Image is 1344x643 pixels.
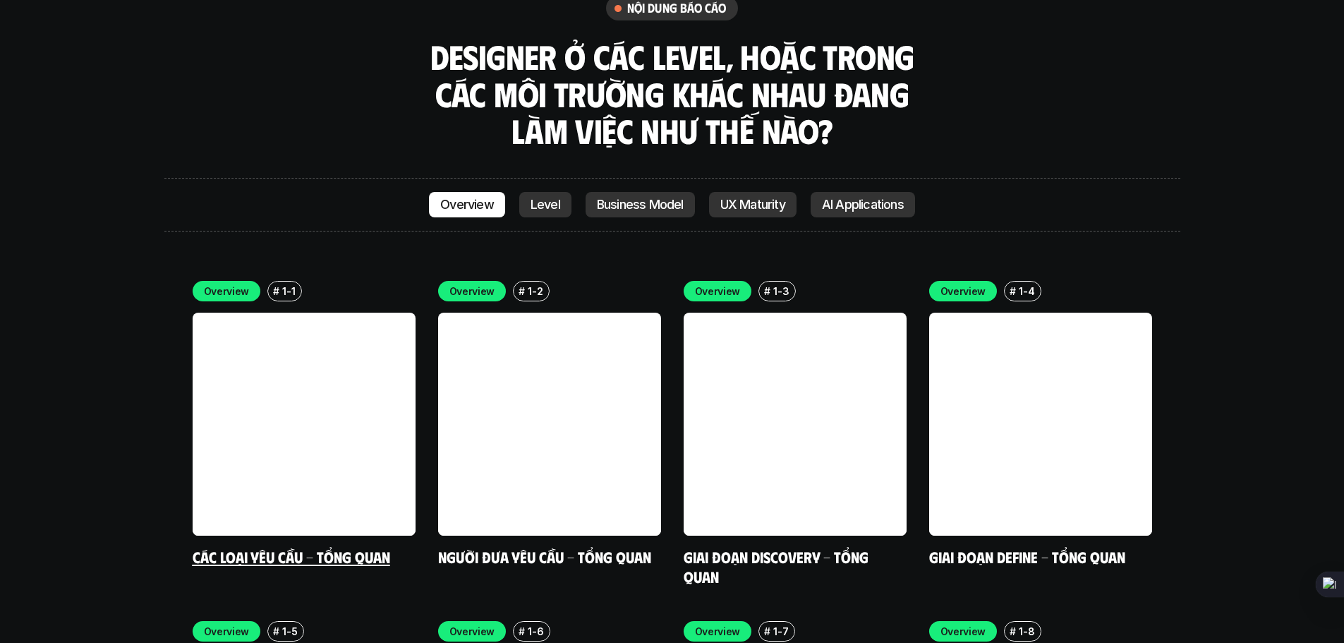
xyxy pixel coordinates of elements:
[822,198,904,212] p: AI Applications
[764,626,770,637] h6: #
[519,286,525,296] h6: #
[519,192,571,217] a: Level
[764,286,770,296] h6: #
[940,624,986,639] p: Overview
[273,286,279,296] h6: #
[773,624,788,639] p: 1-7
[282,624,297,639] p: 1-5
[429,192,505,217] a: Overview
[425,38,919,150] h3: Designer ở các level, hoặc trong các môi trường khác nhau đang làm việc như thế nào?
[929,547,1125,566] a: Giai đoạn Define - Tổng quan
[709,192,797,217] a: UX Maturity
[528,284,543,299] p: 1-2
[273,626,279,637] h6: #
[720,198,785,212] p: UX Maturity
[586,192,695,217] a: Business Model
[204,284,250,299] p: Overview
[438,547,651,566] a: Người đưa yêu cầu - Tổng quan
[1019,624,1034,639] p: 1-8
[193,547,390,566] a: Các loại yêu cầu - Tổng quan
[695,624,741,639] p: Overview
[773,284,789,299] p: 1-3
[282,284,295,299] p: 1-1
[940,284,986,299] p: Overview
[528,624,543,639] p: 1-6
[597,198,684,212] p: Business Model
[695,284,741,299] p: Overview
[204,624,250,639] p: Overview
[1019,284,1034,299] p: 1-4
[531,198,560,212] p: Level
[811,192,915,217] a: AI Applications
[449,284,495,299] p: Overview
[1010,286,1016,296] h6: #
[440,198,494,212] p: Overview
[684,547,872,586] a: Giai đoạn Discovery - Tổng quan
[1010,626,1016,637] h6: #
[449,624,495,639] p: Overview
[519,626,525,637] h6: #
